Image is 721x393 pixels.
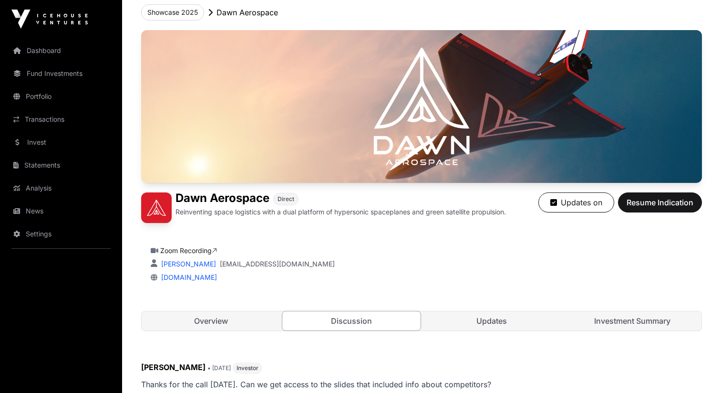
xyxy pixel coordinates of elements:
a: Settings [8,223,114,244]
a: Resume Indication [618,202,702,212]
a: Overview [142,311,280,330]
a: [EMAIL_ADDRESS][DOMAIN_NAME] [220,259,335,269]
a: Discussion [282,311,422,331]
span: Investor [237,364,258,372]
p: Thanks for the call [DATE]. Can we get access to the slides that included info about competitors? [141,378,702,391]
p: Dawn Aerospace [216,7,278,18]
button: Showcase 2025 [141,4,204,21]
a: Investment Summary [563,311,702,330]
a: Statements [8,155,114,176]
a: Zoom Recording [160,246,217,255]
iframe: Chat Widget [673,347,721,393]
img: Dawn Aerospace [141,30,702,183]
a: Analysis [8,178,114,199]
span: Direct [278,195,294,203]
a: Updates [422,311,561,330]
a: Portfolio [8,86,114,107]
button: Resume Indication [618,192,702,212]
a: [PERSON_NAME] [159,260,216,268]
span: [PERSON_NAME] [141,362,206,372]
span: • [DATE] [207,364,231,372]
p: Reinventing space logistics with a dual platform of hypersonic spaceplanes and green satellite pr... [175,207,506,217]
a: Invest [8,132,114,153]
img: Dawn Aerospace [141,192,172,223]
h1: Dawn Aerospace [175,192,269,205]
a: Transactions [8,109,114,130]
nav: Tabs [142,311,701,330]
img: Icehouse Ventures Logo [11,10,88,29]
button: Updates on [538,192,614,212]
a: [DOMAIN_NAME] [157,273,217,281]
a: Fund Investments [8,63,114,84]
span: Resume Indication [627,197,693,208]
a: Dashboard [8,40,114,61]
a: News [8,201,114,222]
